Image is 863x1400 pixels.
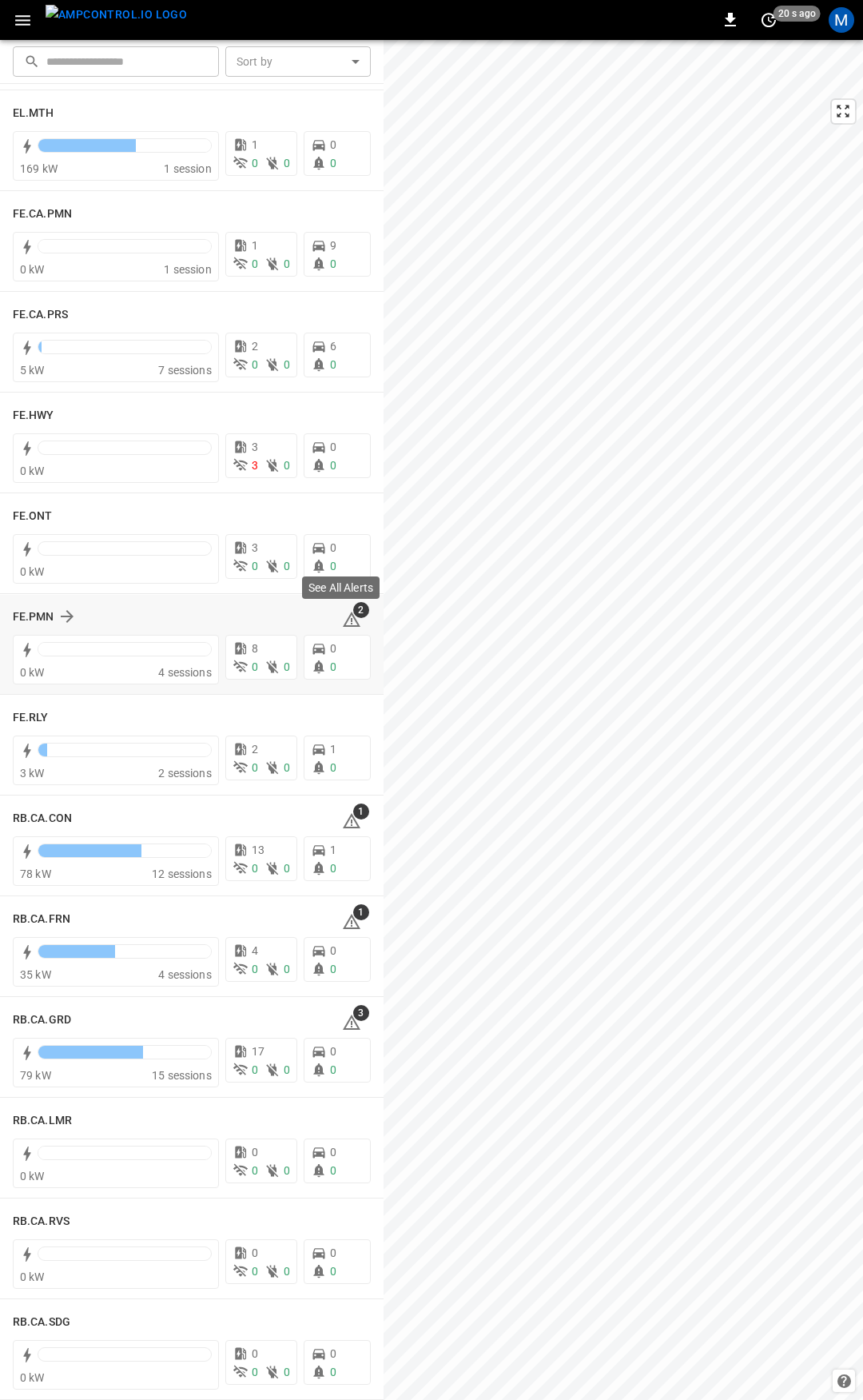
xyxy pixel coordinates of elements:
[284,459,290,472] span: 0
[330,1164,336,1177] span: 0
[384,40,863,1400] canvas: Map
[20,162,58,175] span: 169 kW
[252,441,258,453] span: 3
[13,105,54,122] h6: EL.MTH
[158,364,212,377] span: 7 sessions
[284,358,290,371] span: 0
[164,263,211,276] span: 1 session
[284,157,290,170] span: 0
[20,1170,45,1183] span: 0 kW
[330,963,336,975] span: 0
[330,358,336,371] span: 0
[46,5,187,25] img: ampcontrol.io logo
[164,162,211,175] span: 1 session
[774,6,821,22] span: 20 s ago
[756,7,781,33] button: set refresh interval
[20,666,45,679] span: 0 kW
[13,709,49,727] h6: FE.RLY
[252,358,258,371] span: 0
[330,257,336,270] span: 0
[158,767,212,780] span: 2 sessions
[20,263,45,276] span: 0 kW
[353,804,369,820] span: 1
[284,1366,290,1378] span: 0
[330,944,336,957] span: 0
[284,1265,290,1278] span: 0
[13,1314,70,1331] h6: RB.CA.SDG
[284,560,290,572] span: 0
[13,508,53,525] h6: FE.ONT
[330,340,336,353] span: 6
[13,810,72,828] h6: RB.CA.CON
[252,1265,258,1278] span: 0
[13,205,72,223] h6: FE.CA.PMN
[330,1246,336,1259] span: 0
[20,364,45,377] span: 5 kW
[330,441,336,453] span: 0
[252,1146,258,1159] span: 0
[284,660,290,673] span: 0
[252,963,258,975] span: 0
[20,868,51,880] span: 78 kW
[330,1265,336,1278] span: 0
[284,761,290,774] span: 0
[158,666,212,679] span: 4 sessions
[252,944,258,957] span: 4
[252,541,258,554] span: 3
[308,580,373,596] p: See All Alerts
[252,1246,258,1259] span: 0
[330,459,336,472] span: 0
[252,743,258,756] span: 2
[330,862,336,875] span: 0
[330,560,336,572] span: 0
[20,767,45,780] span: 3 kW
[13,306,68,324] h6: FE.CA.PRS
[252,1045,264,1058] span: 17
[13,608,54,626] h6: FE.PMN
[284,1063,290,1076] span: 0
[252,1063,258,1076] span: 0
[353,904,369,920] span: 1
[330,157,336,170] span: 0
[330,239,336,252] span: 9
[330,743,336,756] span: 1
[252,340,258,353] span: 2
[252,1366,258,1378] span: 0
[158,968,212,981] span: 4 sessions
[20,1371,45,1384] span: 0 kW
[284,963,290,975] span: 0
[252,761,258,774] span: 0
[330,844,336,856] span: 1
[330,1045,336,1058] span: 0
[13,1112,72,1130] h6: RB.CA.LMR
[252,138,258,151] span: 1
[252,1347,258,1360] span: 0
[330,1063,336,1076] span: 0
[13,1011,71,1029] h6: RB.CA.GRD
[252,239,258,252] span: 1
[330,1366,336,1378] span: 0
[20,1069,51,1082] span: 79 kW
[252,157,258,170] span: 0
[330,138,336,151] span: 0
[252,1164,258,1177] span: 0
[330,642,336,655] span: 0
[353,602,369,618] span: 2
[20,968,51,981] span: 35 kW
[252,560,258,572] span: 0
[330,761,336,774] span: 0
[284,862,290,875] span: 0
[20,465,45,477] span: 0 kW
[252,459,258,472] span: 3
[152,1069,212,1082] span: 15 sessions
[13,1213,70,1230] h6: RB.CA.RVS
[330,660,336,673] span: 0
[829,7,854,33] div: profile-icon
[330,541,336,554] span: 0
[353,1005,369,1021] span: 3
[284,257,290,270] span: 0
[330,1347,336,1360] span: 0
[13,911,70,928] h6: RB.CA.FRN
[284,1164,290,1177] span: 0
[13,407,54,425] h6: FE.HWY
